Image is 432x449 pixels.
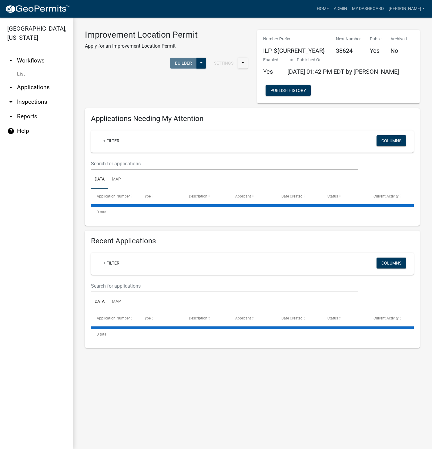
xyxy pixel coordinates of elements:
a: + Filter [98,135,124,146]
datatable-header-cell: Application Number [91,189,137,204]
span: Description [189,316,207,320]
h5: No [390,47,407,54]
span: Date Created [281,194,303,198]
wm-modal-confirm: Workflow Publish History [266,89,311,93]
h4: Recent Applications [91,237,414,245]
datatable-header-cell: Current Activity [368,189,414,204]
span: Applicant [235,316,251,320]
p: Apply for an Improvement Location Permit [85,42,198,50]
p: Public [370,36,381,42]
a: [PERSON_NAME] [386,3,427,15]
a: + Filter [98,258,124,268]
span: Status [327,194,338,198]
p: Archived [390,36,407,42]
h4: Applications Needing My Attention [91,114,414,123]
span: [DATE] 01:42 PM EDT by [PERSON_NAME] [287,68,399,75]
p: Enabled [263,57,278,63]
i: arrow_drop_down [7,113,15,120]
div: 0 total [91,327,414,342]
datatable-header-cell: Description [183,189,229,204]
datatable-header-cell: Status [322,311,368,326]
datatable-header-cell: Date Created [276,189,322,204]
i: help [7,127,15,135]
datatable-header-cell: Status [322,189,368,204]
h5: 38624 [336,47,361,54]
p: Last Published On [287,57,399,63]
datatable-header-cell: Applicant [229,311,275,326]
span: Date Created [281,316,303,320]
datatable-header-cell: Applicant [229,189,275,204]
a: Home [314,3,331,15]
datatable-header-cell: Type [137,311,183,326]
button: Publish History [266,85,311,96]
a: Map [108,170,125,189]
div: 0 total [91,204,414,220]
input: Search for applications [91,157,358,170]
span: Type [143,316,151,320]
datatable-header-cell: Application Number [91,311,137,326]
h3: Improvement Location Permit [85,30,198,40]
h5: Yes [263,68,278,75]
button: Settings [209,58,238,69]
datatable-header-cell: Description [183,311,229,326]
span: Current Activity [373,316,399,320]
datatable-header-cell: Current Activity [368,311,414,326]
h5: Yes [370,47,381,54]
button: Columns [377,258,406,268]
span: Application Number [97,194,130,198]
span: Description [189,194,207,198]
i: arrow_drop_down [7,98,15,106]
span: Status [327,316,338,320]
span: Current Activity [373,194,399,198]
p: Next Number [336,36,361,42]
span: Type [143,194,151,198]
a: Admin [331,3,350,15]
datatable-header-cell: Type [137,189,183,204]
span: Application Number [97,316,130,320]
p: Number Prefix [263,36,327,42]
a: Map [108,292,125,312]
a: Data [91,170,108,189]
button: Columns [377,135,406,146]
i: arrow_drop_up [7,57,15,64]
button: Builder [170,58,197,69]
input: Search for applications [91,280,358,292]
a: Data [91,292,108,312]
h5: ILP-${CURRENT_YEAR}- [263,47,327,54]
i: arrow_drop_down [7,84,15,91]
span: Applicant [235,194,251,198]
datatable-header-cell: Date Created [276,311,322,326]
a: My Dashboard [350,3,386,15]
